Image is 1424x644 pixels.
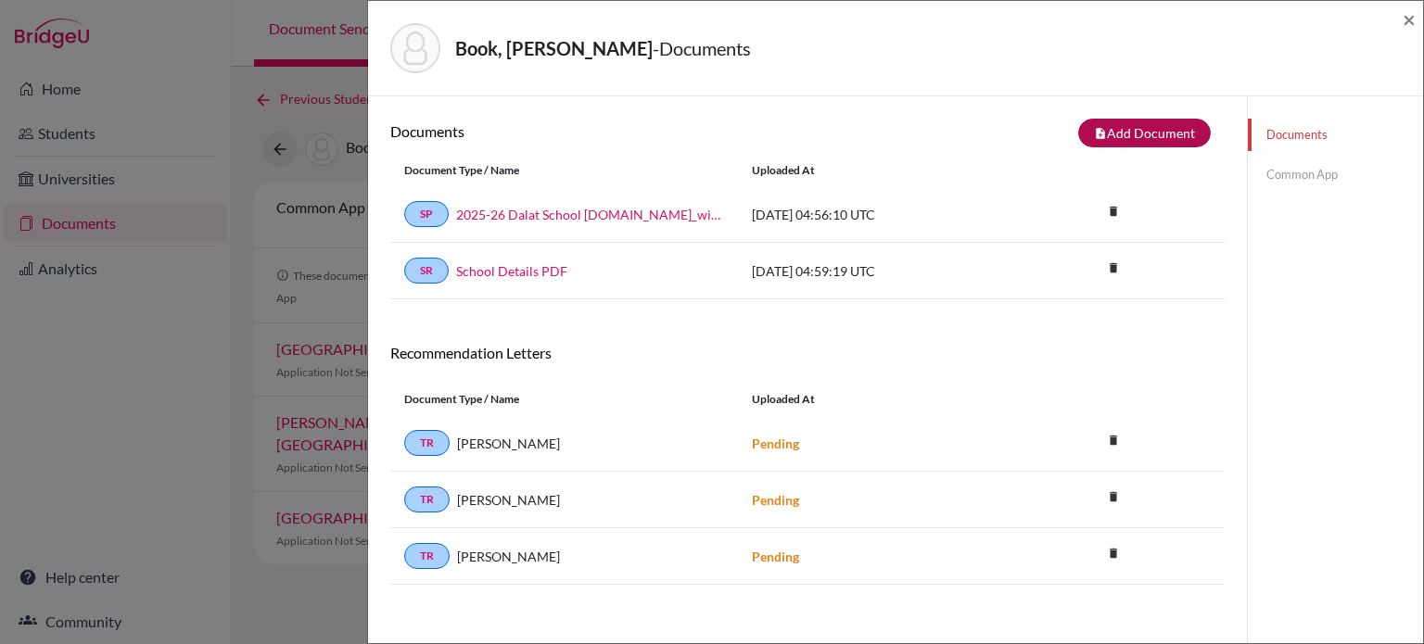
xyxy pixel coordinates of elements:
div: [DATE] 04:56:10 UTC [738,205,1016,224]
a: delete [1100,257,1127,282]
i: delete [1100,254,1127,282]
a: delete [1100,542,1127,567]
a: School Details PDF [456,261,567,281]
span: × [1403,6,1416,32]
div: Uploaded at [738,391,1016,408]
a: Common App [1248,158,1423,191]
i: delete [1100,197,1127,225]
h6: Recommendation Letters [390,344,1225,361]
a: Documents [1248,119,1423,151]
strong: Pending [752,492,799,508]
a: TR [404,430,450,456]
span: [PERSON_NAME] [457,547,560,566]
span: [PERSON_NAME] [457,490,560,510]
button: Close [1403,8,1416,31]
div: Uploaded at [738,162,1016,179]
strong: Pending [752,436,799,451]
button: note_addAdd Document [1078,119,1211,147]
a: delete [1100,486,1127,511]
span: - Documents [653,37,751,59]
i: delete [1100,426,1127,454]
i: delete [1100,483,1127,511]
h6: Documents [390,122,807,140]
a: SR [404,258,449,284]
a: delete [1100,200,1127,225]
a: 2025-26 Dalat School [DOMAIN_NAME]_wide [456,205,724,224]
a: TR [404,543,450,569]
i: note_add [1094,127,1107,140]
div: Document Type / Name [390,391,738,408]
span: [PERSON_NAME] [457,434,560,453]
strong: Pending [752,549,799,564]
div: [DATE] 04:59:19 UTC [738,261,1016,281]
div: Document Type / Name [390,162,738,179]
i: delete [1100,539,1127,567]
strong: Book, [PERSON_NAME] [455,37,653,59]
a: TR [404,486,450,512]
a: delete [1100,429,1127,454]
a: SP [404,201,449,227]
